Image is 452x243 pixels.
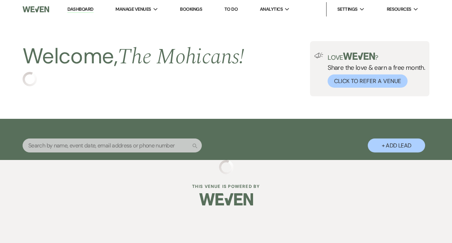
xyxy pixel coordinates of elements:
span: Analytics [260,6,283,13]
img: Weven Logo [199,187,253,212]
span: The Mohicans ! [118,40,244,73]
a: Dashboard [67,6,93,13]
img: loud-speaker-illustration.svg [314,53,323,58]
button: Click to Refer a Venue [328,74,408,88]
p: Love ? [328,53,425,61]
img: Weven Logo [23,2,49,17]
span: Settings [337,6,358,13]
a: To Do [224,6,238,12]
a: Bookings [180,6,202,12]
img: loading spinner [23,72,37,86]
span: Resources [387,6,411,13]
img: loading spinner [219,160,233,174]
img: weven-logo-green.svg [343,53,375,60]
span: Manage Venues [115,6,151,13]
button: + Add Lead [368,138,425,152]
input: Search by name, event date, email address or phone number [23,138,202,152]
h2: Welcome, [23,41,244,72]
div: Share the love & earn a free month. [323,53,425,88]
